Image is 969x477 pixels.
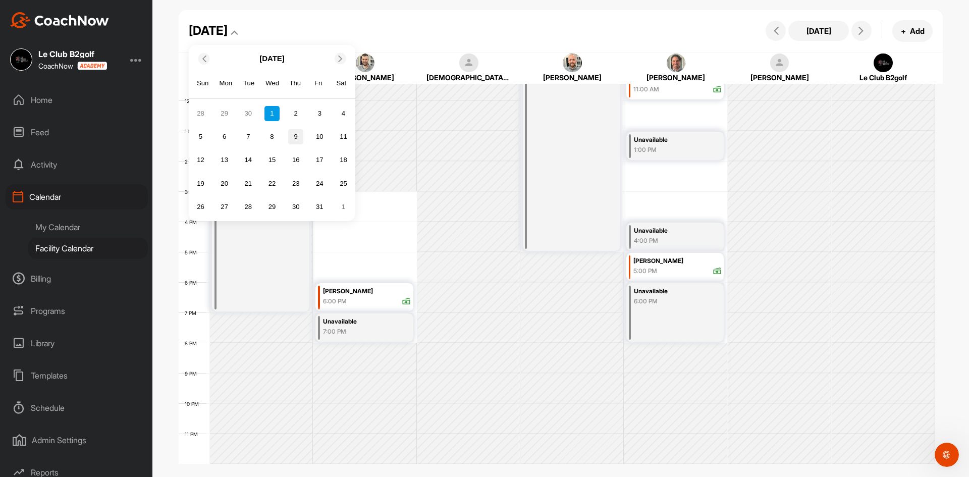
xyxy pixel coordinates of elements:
[193,152,208,168] div: Choose Sunday, October 12th, 2025
[38,50,107,58] div: Le Club B2golf
[335,77,348,90] div: Sat
[241,129,256,144] div: Choose Tuesday, October 7th, 2025
[288,106,303,121] div: Choose Thursday, October 2nd, 2025
[6,363,148,388] div: Templates
[633,72,718,83] div: [PERSON_NAME]
[312,152,327,168] div: Choose Friday, October 17th, 2025
[189,22,228,40] div: [DATE]
[312,77,325,90] div: Fri
[259,53,285,65] p: [DATE]
[6,395,148,420] div: Schedule
[892,20,933,42] button: +Add
[336,129,351,144] div: Choose Saturday, October 11th, 2025
[667,54,686,73] img: square_786ed0ea241eec55907d089a4447d136.jpg
[179,158,207,165] div: 2 PM
[634,145,708,154] div: 1:00 PM
[6,266,148,291] div: Billing
[6,428,148,453] div: Admin Settings
[179,431,208,437] div: 11 PM
[158,4,177,23] button: Accueil
[530,72,615,83] div: [PERSON_NAME]
[179,401,209,407] div: 10 PM
[177,4,195,22] div: Fermer
[193,129,208,144] div: Choose Sunday, October 5th, 2025
[336,176,351,191] div: Choose Saturday, October 25th, 2025
[633,267,657,276] div: 5:00 PM
[634,134,708,146] div: Unavailable
[32,331,40,339] button: Sélectionneur de fichier gif
[336,152,351,168] div: Choose Saturday, October 18th, 2025
[220,77,233,90] div: Mon
[10,48,32,71] img: square_aae4c288558e2a1ef204bf85f3662d08.jpg
[173,327,189,343] button: Envoyer un message…
[192,104,352,216] div: month 2025-10
[874,54,893,73] img: square_aae4c288558e2a1ef204bf85f3662d08.jpg
[264,176,280,191] div: Choose Wednesday, October 22nd, 2025
[193,106,208,121] div: Choose Sunday, September 28th, 2025
[16,45,157,75] div: We've enhanced the Google Calendar integration for a more seamless experience.
[288,129,303,144] div: Choose Thursday, October 9th, 2025
[265,77,279,90] div: Wed
[633,85,659,94] div: 11:00 AM
[16,222,97,228] div: [PERSON_NAME] • Il y a 1j
[38,62,107,70] div: CoachNow
[323,327,397,336] div: 7:00 PM
[6,298,148,324] div: Programs
[459,54,478,73] img: square_default-ef6cabf814de5a2bf16c804365e32c732080f9872bdf737d349900a9daf73cf9.png
[28,238,148,259] div: Facility Calendar
[9,309,193,327] textarea: Envoyer un message...
[16,111,152,138] b: please disconnect and reconnect the connection to enjoy improved accuracy and features.
[8,39,166,220] div: We've enhanced the Google Calendar integration for a more seamless experience.If you haven't link...
[312,129,327,144] div: Choose Friday, October 10th, 2025
[288,152,303,168] div: Choose Thursday, October 16th, 2025
[901,26,906,36] span: +
[935,443,959,467] iframe: Intercom live chat
[217,152,232,168] div: Choose Monday, October 13th, 2025
[193,176,208,191] div: Choose Sunday, October 19th, 2025
[264,152,280,168] div: Choose Wednesday, October 15th, 2025
[217,106,232,121] div: Choose Monday, September 29th, 2025
[563,54,582,73] img: square_899079a2778623e2e5f8aae04caeed43.jpg
[289,77,302,90] div: Thu
[288,176,303,191] div: Choose Thursday, October 23rd, 2025
[323,297,347,306] div: 6:00 PM
[6,184,148,209] div: Calendar
[179,219,207,225] div: 4 PM
[241,176,256,191] div: Choose Tuesday, October 21st, 2025
[6,152,148,177] div: Activity
[841,72,926,83] div: Le Club B2golf
[179,128,206,134] div: 1 PM
[288,199,303,215] div: Choose Thursday, October 30th, 2025
[264,106,280,121] div: Choose Wednesday, October 1st, 2025
[634,236,708,245] div: 4:00 PM
[312,176,327,191] div: Choose Friday, October 24th, 2025
[242,77,255,90] div: Tue
[7,4,26,23] button: go back
[196,77,209,90] div: Sun
[10,12,109,28] img: CoachNow
[179,340,207,346] div: 8 PM
[770,54,789,73] img: square_default-ef6cabf814de5a2bf16c804365e32c732080f9872bdf737d349900a9daf73cf9.png
[217,176,232,191] div: Choose Monday, October 20th, 2025
[6,331,148,356] div: Library
[323,72,408,83] div: [PERSON_NAME]
[179,249,207,255] div: 5 PM
[8,39,194,242] div: Alex dit…
[241,152,256,168] div: Choose Tuesday, October 14th, 2025
[64,331,72,339] button: Start recording
[336,199,351,215] div: Choose Saturday, November 1st, 2025
[49,5,115,13] h1: [PERSON_NAME]
[264,199,280,215] div: Choose Wednesday, October 29th, 2025
[788,21,849,41] button: [DATE]
[16,80,157,140] div: If you haven't linked your Google Calendar yet, now's the perfect time to do so. For those who al...
[28,217,148,238] div: My Calendar
[312,106,327,121] div: Choose Friday, October 3rd, 2025
[737,72,822,83] div: [PERSON_NAME]
[16,331,24,339] button: Sélectionneur d’emoji
[634,286,708,297] div: Unavailable
[323,286,411,297] div: [PERSON_NAME]
[16,144,157,214] div: For more details on this exciting integration, ​ Respond here if you have any questions. Talk soo...
[6,87,148,113] div: Home
[217,199,232,215] div: Choose Monday, October 27th, 2025
[426,72,511,83] div: [DEMOGRAPHIC_DATA][PERSON_NAME]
